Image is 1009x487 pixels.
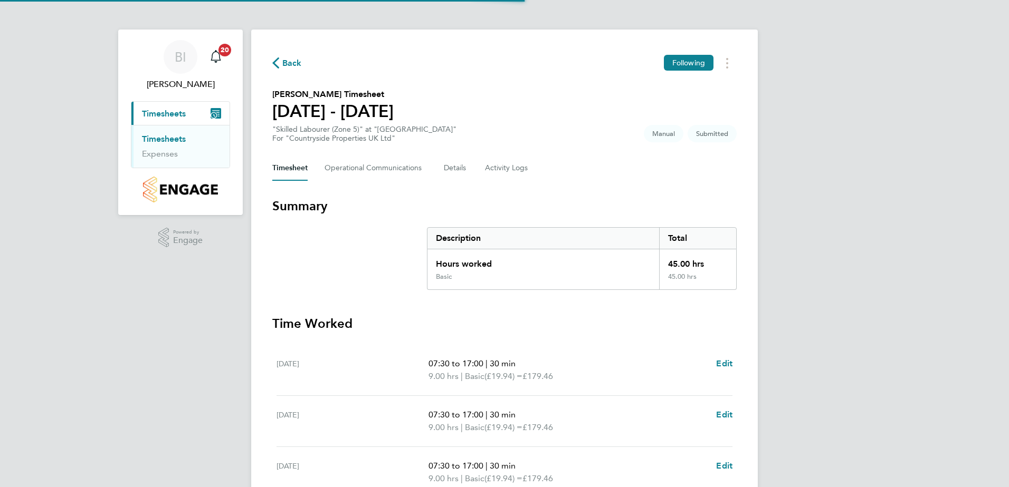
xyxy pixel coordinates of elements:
[429,461,483,471] span: 07:30 to 17:00
[277,460,429,485] div: [DATE]
[173,236,203,245] span: Engage
[716,410,732,420] span: Edit
[131,177,230,202] a: Go to home page
[429,358,483,368] span: 07:30 to 17:00
[484,371,522,381] span: (£19.94) =
[143,177,217,202] img: countryside-properties-logo-retina.png
[465,421,484,434] span: Basic
[486,410,488,420] span: |
[272,56,302,70] button: Back
[716,461,732,471] span: Edit
[282,57,302,70] span: Back
[277,408,429,434] div: [DATE]
[659,228,736,249] div: Total
[131,102,230,125] button: Timesheets
[644,125,683,142] span: This timesheet was manually created.
[325,155,427,181] button: Operational Communications
[484,422,522,432] span: (£19.94) =
[118,30,243,215] nav: Main navigation
[485,155,529,181] button: Activity Logs
[131,40,230,91] a: BI[PERSON_NAME]
[716,460,732,472] a: Edit
[522,371,553,381] span: £179.46
[718,55,737,71] button: Timesheets Menu
[429,371,459,381] span: 9.00 hrs
[429,410,483,420] span: 07:30 to 17:00
[429,473,459,483] span: 9.00 hrs
[272,125,456,143] div: "Skilled Labourer (Zone 5)" at "[GEOGRAPHIC_DATA]"
[659,249,736,272] div: 45.00 hrs
[131,125,230,168] div: Timesheets
[277,357,429,383] div: [DATE]
[484,473,522,483] span: (£19.94) =
[142,134,186,144] a: Timesheets
[272,155,308,181] button: Timesheet
[142,109,186,119] span: Timesheets
[461,371,463,381] span: |
[436,272,452,281] div: Basic
[664,55,713,71] button: Following
[659,272,736,289] div: 45.00 hrs
[522,422,553,432] span: £179.46
[465,370,484,383] span: Basic
[688,125,737,142] span: This timesheet is Submitted.
[461,473,463,483] span: |
[716,358,732,368] span: Edit
[158,228,203,248] a: Powered byEngage
[486,461,488,471] span: |
[427,227,737,290] div: Summary
[131,78,230,91] span: Ben Ioannou
[427,249,659,272] div: Hours worked
[272,88,394,101] h2: [PERSON_NAME] Timesheet
[142,149,178,159] a: Expenses
[716,357,732,370] a: Edit
[272,101,394,122] h1: [DATE] - [DATE]
[716,408,732,421] a: Edit
[461,422,463,432] span: |
[490,358,516,368] span: 30 min
[490,410,516,420] span: 30 min
[429,422,459,432] span: 9.00 hrs
[522,473,553,483] span: £179.46
[490,461,516,471] span: 30 min
[218,44,231,56] span: 20
[173,228,203,237] span: Powered by
[205,40,226,74] a: 20
[444,155,468,181] button: Details
[672,58,705,67] span: Following
[272,198,737,215] h3: Summary
[272,315,737,332] h3: Time Worked
[427,228,659,249] div: Description
[175,50,186,64] span: BI
[486,358,488,368] span: |
[465,472,484,485] span: Basic
[272,134,456,143] div: For "Countryside Properties UK Ltd"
